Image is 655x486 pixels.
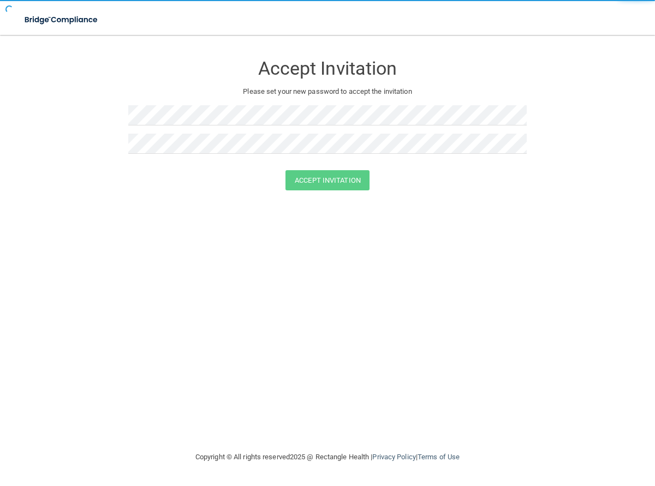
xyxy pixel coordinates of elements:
div: Copyright © All rights reserved 2025 @ Rectangle Health | | [128,440,527,475]
a: Terms of Use [418,453,460,461]
h3: Accept Invitation [128,58,527,79]
p: Please set your new password to accept the invitation [136,85,519,98]
button: Accept Invitation [285,170,370,190]
a: Privacy Policy [372,453,415,461]
img: bridge_compliance_login_screen.278c3ca4.svg [16,9,107,31]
